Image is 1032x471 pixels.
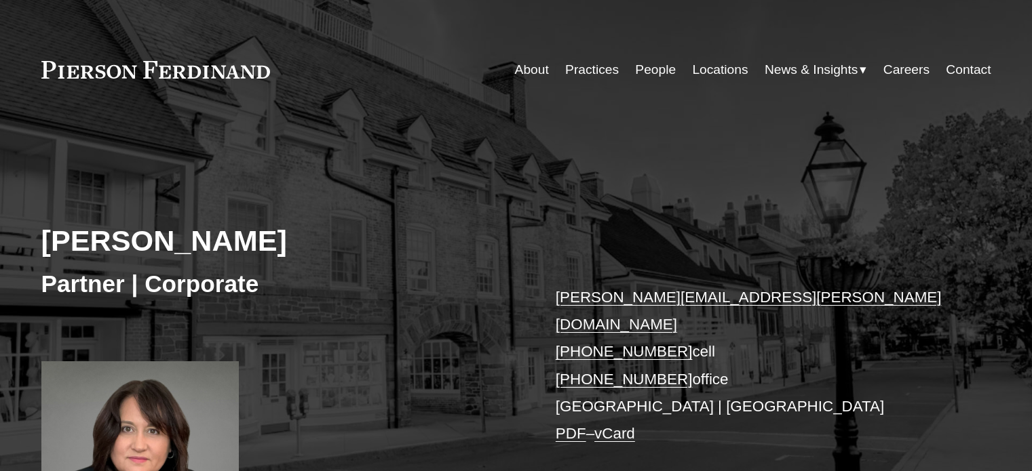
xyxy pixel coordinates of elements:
[635,57,676,83] a: People
[556,343,693,360] a: [PHONE_NUMBER]
[556,425,586,442] a: PDF
[765,58,858,82] span: News & Insights
[946,57,991,83] a: Contact
[556,371,693,388] a: [PHONE_NUMBER]
[41,223,516,258] h2: [PERSON_NAME]
[594,425,635,442] a: vCard
[515,57,549,83] a: About
[41,269,516,299] h3: Partner | Corporate
[765,57,867,83] a: folder dropdown
[692,57,748,83] a: Locations
[556,289,942,333] a: [PERSON_NAME][EMAIL_ADDRESS][PERSON_NAME][DOMAIN_NAME]
[565,57,619,83] a: Practices
[556,284,951,448] p: cell office [GEOGRAPHIC_DATA] | [GEOGRAPHIC_DATA] –
[883,57,930,83] a: Careers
